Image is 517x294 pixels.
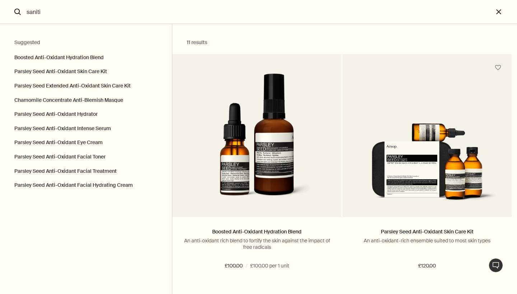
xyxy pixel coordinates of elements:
img: Three Parsley Seed Skin Care formulations in amber glass bottles and a microfibre case. [353,117,501,206]
a: Parsley Seed Anti-Oxidant Skin Care Kit [381,228,474,235]
p: An anti-oxidant rich blend to fortify the skin against the impact of free radicals [183,237,331,250]
span: £120.00 [418,262,436,270]
a: Three Parsley Seed Skin Care formulations in amber glass bottles and a microfibre case. [343,73,512,217]
h2: Suggested [14,38,158,47]
button: Live Assistance [489,258,503,272]
span: £100.00 per 1 unit [250,262,289,270]
span: £100.00 [225,262,243,270]
h2: 11 results [187,38,445,47]
a: Boosted Anti-Oxidant Hydration Blend, Parsley Seed Anti-Oxidant Hydrator and Parsley Seed Anti-Ox... [172,73,341,217]
button: Save to cabinet [492,61,504,74]
p: An anti-oxidant-rich ensemble suited to most skin types [353,237,501,244]
a: Boosted Anti-Oxidant Hydration Blend [212,228,302,235]
span: / [246,262,247,270]
img: Boosted Anti-Oxidant Hydration Blend, Parsley Seed Anti-Oxidant Hydrator and Parsley Seed Anti-Ox... [199,73,316,206]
